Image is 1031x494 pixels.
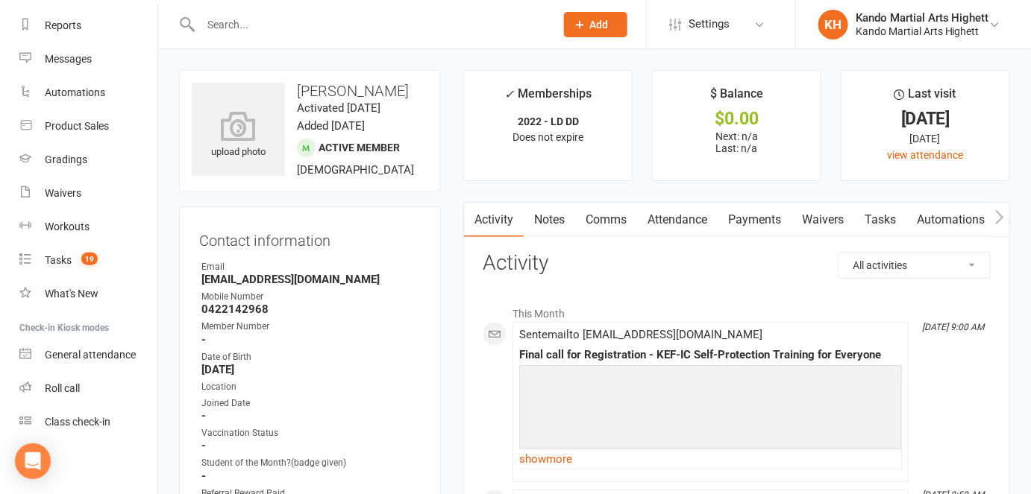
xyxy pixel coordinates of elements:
[45,416,110,428] div: Class check-in
[81,253,98,265] span: 19
[575,203,637,237] a: Comms
[518,115,579,127] strong: 2022 - LD DD
[201,303,421,316] strong: 0422142968
[855,111,996,127] div: [DATE]
[666,130,807,154] p: Next: n/a Last: n/a
[519,349,902,361] div: Final call for Registration - KEF-IC Self-Protection Training for Everyone
[45,254,72,266] div: Tasks
[19,210,157,244] a: Workouts
[792,203,854,237] a: Waivers
[45,288,98,300] div: What's New
[45,187,81,199] div: Waivers
[19,143,157,177] a: Gradings
[201,320,421,334] div: Member Number
[201,260,421,274] div: Email
[45,120,109,132] div: Product Sales
[637,203,718,237] a: Attendance
[45,86,105,98] div: Automations
[201,409,421,422] strong: -
[297,163,414,177] span: [DEMOGRAPHIC_DATA]
[297,101,380,115] time: Activated [DATE]
[504,84,592,112] div: Memberships
[887,149,963,161] a: view attendance
[45,19,81,31] div: Reports
[524,203,575,237] a: Notes
[504,87,514,101] i: ✓
[201,426,421,440] div: Vaccination Status
[19,277,157,311] a: What's New
[818,10,848,39] div: KH
[19,372,157,405] a: Roll call
[894,84,956,111] div: Last visit
[45,221,90,232] div: Workouts
[201,439,421,452] strong: -
[666,111,807,127] div: $0.00
[201,333,421,346] strong: -
[201,350,421,364] div: Date of Birth
[19,177,157,210] a: Waivers
[564,12,627,37] button: Add
[15,443,51,479] div: Open Intercom Messenger
[201,456,421,470] div: Student of the Month?(badge given)
[854,203,906,237] a: Tasks
[19,9,157,42] a: Reports
[196,14,545,35] input: Search...
[590,19,609,31] span: Add
[297,119,365,133] time: Added [DATE]
[906,203,995,237] a: Automations
[201,396,421,411] div: Joined Date
[19,244,157,277] a: Tasks 19
[45,53,92,65] div: Messages
[199,227,421,249] h3: Contact information
[483,252,991,275] h3: Activity
[45,382,80,394] div: Roll call
[718,203,792,237] a: Payments
[19,405,157,439] a: Class kiosk mode
[319,142,400,153] span: Active member
[45,349,136,361] div: General attendance
[483,298,991,322] li: This Month
[519,328,762,341] span: Sent email to [EMAIL_ADDRESS][DOMAIN_NAME]
[19,110,157,143] a: Product Sales
[201,363,421,376] strong: [DATE]
[45,153,87,165] div: Gradings
[201,273,421,286] strong: [EMAIL_ADDRESS][DOMAIN_NAME]
[923,322,985,332] i: [DATE] 9:00 AM
[201,380,421,394] div: Location
[192,83,428,99] h3: [PERSON_NAME]
[513,131,583,143] span: Does not expire
[201,469,421,483] strong: -
[201,290,421,304] div: Mobile Number
[689,7,730,41] span: Settings
[855,130,996,147] div: [DATE]
[856,11,989,25] div: Kando Martial Arts Highett
[464,203,524,237] a: Activity
[19,42,157,76] a: Messages
[710,84,763,111] div: $ Balance
[192,111,285,160] div: upload photo
[856,25,989,38] div: Kando Martial Arts Highett
[19,338,157,372] a: General attendance kiosk mode
[519,449,902,469] a: show more
[19,76,157,110] a: Automations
